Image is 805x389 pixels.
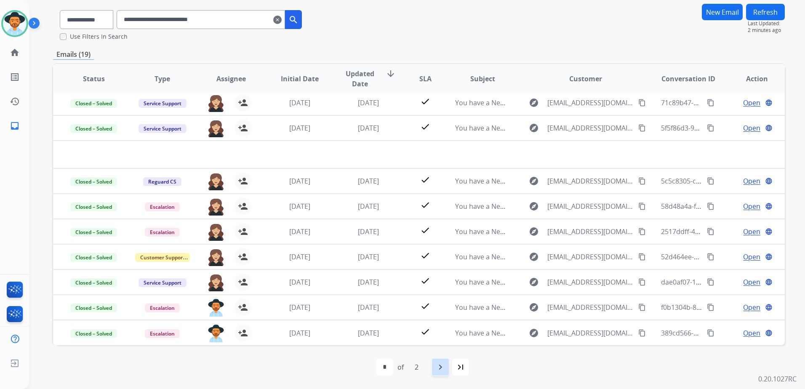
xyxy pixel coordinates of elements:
[529,98,539,108] mat-icon: explore
[289,98,310,107] span: [DATE]
[765,228,773,235] mat-icon: language
[420,250,430,261] mat-icon: check
[743,277,760,287] span: Open
[70,177,117,186] span: Closed – Solved
[420,122,430,132] mat-icon: check
[455,277,803,287] span: You have a New Message from BBB Serving [GEOGRAPHIC_DATA][US_STATE], Consumer Complaint #23730519
[529,252,539,262] mat-icon: explore
[529,176,539,186] mat-icon: explore
[748,27,785,34] span: 2 minutes ago
[707,99,714,107] mat-icon: content_copy
[139,124,187,133] span: Service Support
[70,99,117,108] span: Closed – Solved
[358,277,379,287] span: [DATE]
[661,74,715,84] span: Conversation ID
[455,303,803,312] span: You have a New Message from BBB Serving [GEOGRAPHIC_DATA][US_STATE], Consumer Complaint #23456617
[238,98,248,108] mat-icon: person_add
[638,329,646,337] mat-icon: content_copy
[529,123,539,133] mat-icon: explore
[135,253,190,262] span: Customer Support
[547,123,634,133] span: [EMAIL_ADDRESS][DOMAIN_NAME]
[397,362,404,372] div: of
[743,302,760,312] span: Open
[70,32,128,41] label: Use Filters In Search
[145,228,180,237] span: Escalation
[358,123,379,133] span: [DATE]
[702,4,743,20] button: New Email
[765,177,773,185] mat-icon: language
[289,123,310,133] span: [DATE]
[743,98,760,108] span: Open
[10,48,20,58] mat-icon: home
[341,69,379,89] span: Updated Date
[765,278,773,286] mat-icon: language
[758,374,797,384] p: 0.20.1027RC
[358,303,379,312] span: [DATE]
[145,202,180,211] span: Escalation
[208,223,224,241] img: agent-avatar
[707,278,714,286] mat-icon: content_copy
[707,304,714,311] mat-icon: content_copy
[707,202,714,210] mat-icon: content_copy
[455,328,803,338] span: You have a New Message from BBB Serving [GEOGRAPHIC_DATA][US_STATE], Consumer Complaint #23456617
[743,226,760,237] span: Open
[145,329,180,338] span: Escalation
[70,278,117,287] span: Closed – Solved
[238,226,248,237] mat-icon: person_add
[70,124,117,133] span: Closed – Solved
[716,64,785,93] th: Action
[529,277,539,287] mat-icon: explore
[661,277,792,287] span: dae0af07-1a79-476b-b03b-bbcd94b5e303
[455,176,803,186] span: You have a New Message from BBB Serving [GEOGRAPHIC_DATA][US_STATE], Consumer Complaint #23730519
[547,226,634,237] span: [EMAIL_ADDRESS][DOMAIN_NAME]
[661,176,784,186] span: 5c5c8305-cfc3-4607-82fa-e39ef495aee0
[155,74,170,84] span: Type
[661,252,791,261] span: 52d464ee-cfea-460e-a893-ec28dbadb49d
[547,277,634,287] span: [EMAIL_ADDRESS][DOMAIN_NAME]
[289,202,310,211] span: [DATE]
[420,301,430,311] mat-icon: check
[638,177,646,185] mat-icon: content_copy
[289,252,310,261] span: [DATE]
[638,304,646,311] mat-icon: content_copy
[289,328,310,338] span: [DATE]
[743,123,760,133] span: Open
[707,253,714,261] mat-icon: content_copy
[139,99,187,108] span: Service Support
[420,276,430,286] mat-icon: check
[661,123,786,133] span: 5f5f86d3-9184-4363-9966-1fe790d4c6ec
[238,123,248,133] mat-icon: person_add
[420,200,430,210] mat-icon: check
[386,69,396,79] mat-icon: arrow_downward
[547,176,634,186] span: [EMAIL_ADDRESS][DOMAIN_NAME]
[547,98,634,108] span: [EMAIL_ADDRESS][DOMAIN_NAME]
[273,15,282,25] mat-icon: clear
[208,274,224,291] img: agent-avatar
[238,176,248,186] mat-icon: person_add
[288,15,299,25] mat-icon: search
[743,328,760,338] span: Open
[10,121,20,131] mat-icon: inbox
[765,124,773,132] mat-icon: language
[638,99,646,107] mat-icon: content_copy
[208,173,224,190] img: agent-avatar
[70,329,117,338] span: Closed – Solved
[470,74,495,84] span: Subject
[455,252,803,261] span: You have a New Message from BBB Serving [GEOGRAPHIC_DATA][US_STATE], Consumer Complaint #23635694
[661,328,790,338] span: 389cd566-7388-4feb-a811-95459037538d
[765,253,773,261] mat-icon: language
[455,227,803,236] span: You have a New Message from BBB Serving [GEOGRAPHIC_DATA][US_STATE], Consumer Complaint #23248093
[547,302,634,312] span: [EMAIL_ADDRESS][DOMAIN_NAME]
[638,124,646,132] mat-icon: content_copy
[529,328,539,338] mat-icon: explore
[707,177,714,185] mat-icon: content_copy
[638,228,646,235] mat-icon: content_copy
[529,302,539,312] mat-icon: explore
[707,228,714,235] mat-icon: content_copy
[661,303,786,312] span: f0b1304b-8c18-4cb1-afa7-654a006d480f
[420,175,430,185] mat-icon: check
[746,4,785,20] button: Refresh
[238,201,248,211] mat-icon: person_add
[661,98,787,107] span: 71c89b47-e50a-4ea8-9287-6a80f38f7262
[529,226,539,237] mat-icon: explore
